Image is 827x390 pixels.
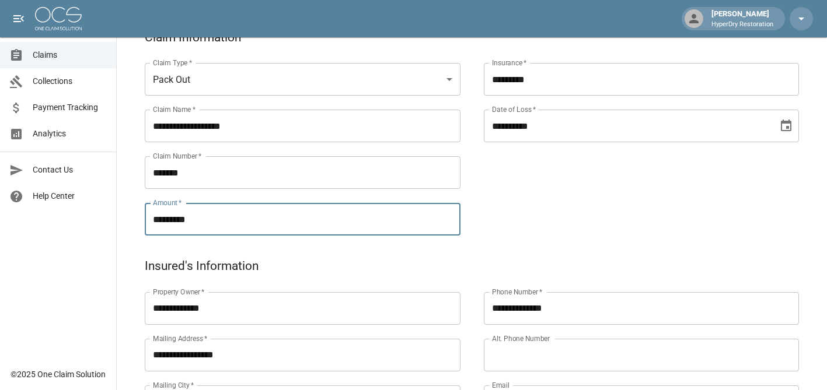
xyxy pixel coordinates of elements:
label: Date of Loss [492,104,536,114]
label: Claim Number [153,151,201,161]
label: Phone Number [492,287,542,297]
label: Mailing Address [153,333,207,343]
img: ocs-logo-white-transparent.png [35,7,82,30]
button: open drawer [7,7,30,30]
span: Payment Tracking [33,101,107,114]
span: Contact Us [33,164,107,176]
div: © 2025 One Claim Solution [11,368,106,380]
p: HyperDry Restoration [711,20,773,30]
label: Insurance [492,58,526,68]
label: Email [492,380,510,390]
span: Claims [33,49,107,61]
div: Pack Out [145,63,460,96]
span: Help Center [33,190,107,202]
label: Alt. Phone Number [492,333,550,343]
label: Mailing City [153,380,194,390]
label: Property Owner [153,287,205,297]
button: Choose date, selected date is Sep 3, 2025 [774,114,798,138]
label: Claim Type [153,58,192,68]
label: Amount [153,198,182,208]
span: Collections [33,75,107,87]
span: Analytics [33,128,107,140]
label: Claim Name [153,104,196,114]
div: [PERSON_NAME] [707,8,778,29]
